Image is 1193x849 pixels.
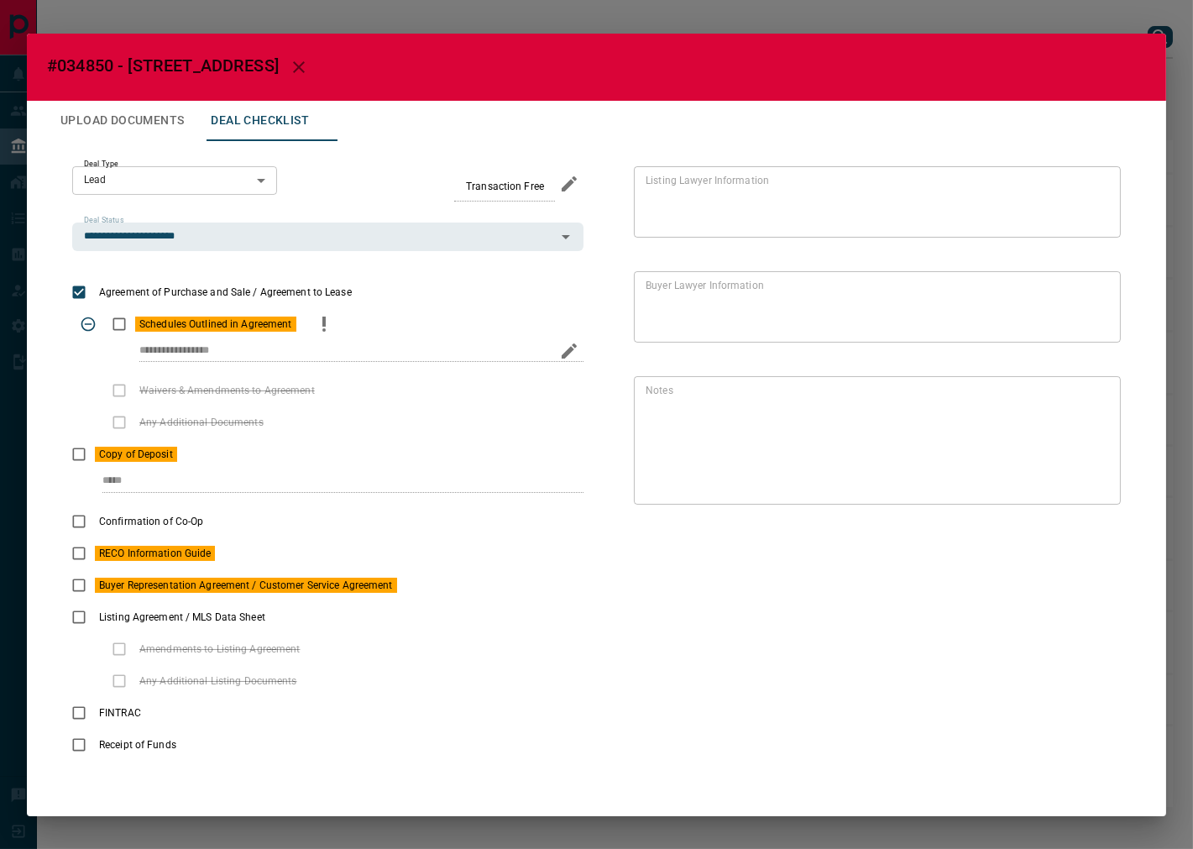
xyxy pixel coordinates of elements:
[95,285,356,300] span: Agreement of Purchase and Sale / Agreement to Lease
[646,278,1102,335] textarea: text field
[47,55,279,76] span: #034850 - [STREET_ADDRESS]
[95,546,215,561] span: RECO Information Guide
[555,170,583,198] button: edit
[135,383,319,398] span: Waivers & Amendments to Agreement
[135,317,296,332] span: Schedules Outlined in Agreement
[135,642,305,657] span: Amendments to Listing Agreement
[95,514,207,529] span: Confirmation of Co-Op
[72,308,104,340] span: Toggle Applicable
[47,101,197,141] button: Upload Documents
[310,308,338,340] button: priority
[102,470,548,492] input: checklist input
[135,415,268,430] span: Any Additional Documents
[72,166,277,195] div: Lead
[646,173,1102,230] textarea: text field
[95,737,181,752] span: Receipt of Funds
[84,215,123,226] label: Deal Status
[646,383,1102,497] textarea: text field
[135,673,301,689] span: Any Additional Listing Documents
[95,705,145,721] span: FINTRAC
[197,101,322,141] button: Deal Checklist
[554,225,578,249] button: Open
[84,159,118,170] label: Deal Type
[95,578,397,593] span: Buyer Representation Agreement / Customer Service Agreement
[95,610,269,625] span: Listing Agreement / MLS Data Sheet
[139,340,548,362] input: checklist input
[555,337,583,365] button: edit
[95,447,177,462] span: Copy of Deposit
